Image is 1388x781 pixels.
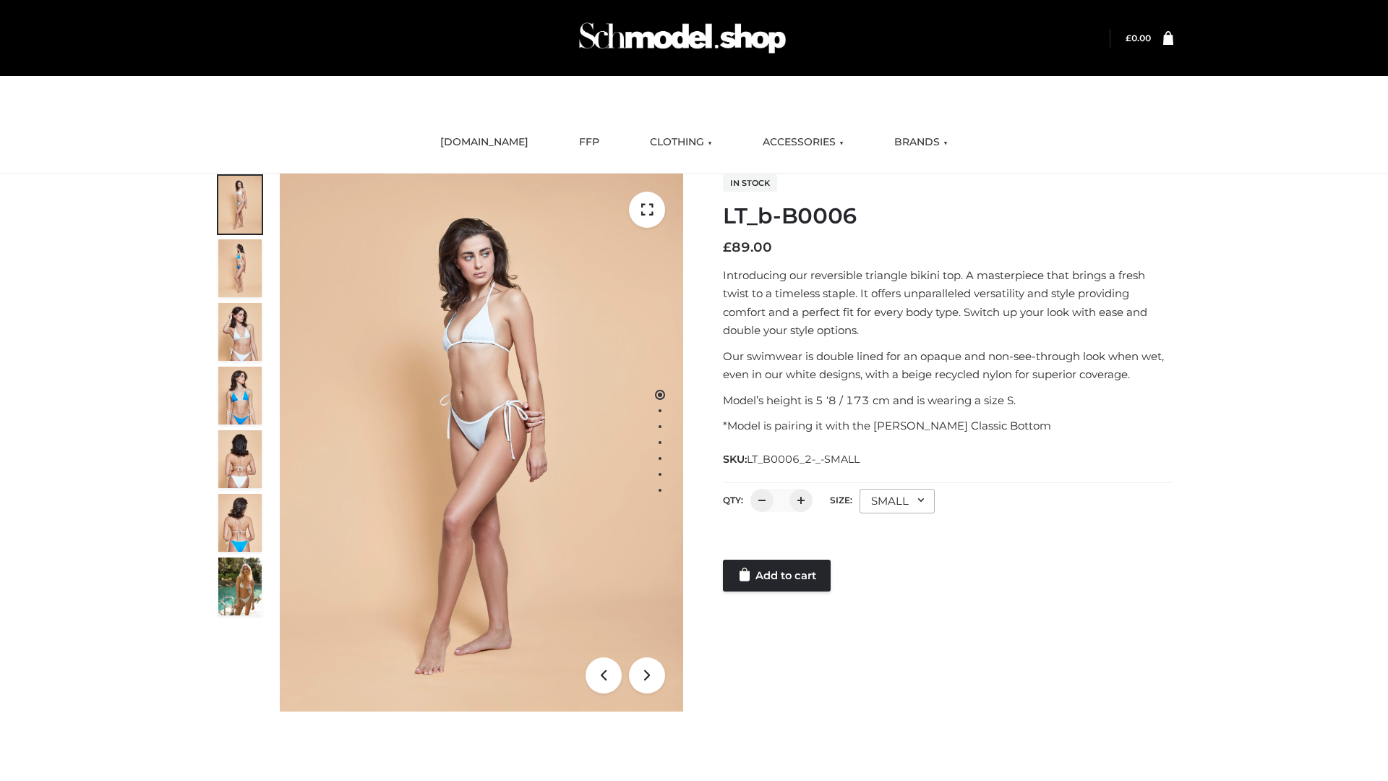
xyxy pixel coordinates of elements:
[218,494,262,552] img: ArielClassicBikiniTop_CloudNine_AzureSky_OW114ECO_8-scaled.jpg
[752,127,854,158] a: ACCESSORIES
[218,430,262,488] img: ArielClassicBikiniTop_CloudNine_AzureSky_OW114ECO_7-scaled.jpg
[723,560,831,592] a: Add to cart
[574,9,791,67] img: Schmodel Admin 964
[280,174,683,712] img: ArielClassicBikiniTop_CloudNine_AzureSky_OW114ECO_1
[1126,33,1151,43] a: £0.00
[218,303,262,361] img: ArielClassicBikiniTop_CloudNine_AzureSky_OW114ECO_3-scaled.jpg
[218,367,262,424] img: ArielClassicBikiniTop_CloudNine_AzureSky_OW114ECO_4-scaled.jpg
[860,489,935,513] div: SMALL
[218,239,262,297] img: ArielClassicBikiniTop_CloudNine_AzureSky_OW114ECO_2-scaled.jpg
[1126,33,1151,43] bdi: 0.00
[429,127,539,158] a: [DOMAIN_NAME]
[723,239,772,255] bdi: 89.00
[218,176,262,234] img: ArielClassicBikiniTop_CloudNine_AzureSky_OW114ECO_1-scaled.jpg
[1126,33,1131,43] span: £
[723,266,1173,340] p: Introducing our reversible triangle bikini top. A masterpiece that brings a fresh twist to a time...
[639,127,723,158] a: CLOTHING
[723,347,1173,384] p: Our swimwear is double lined for an opaque and non-see-through look when wet, even in our white d...
[568,127,610,158] a: FFP
[723,391,1173,410] p: Model’s height is 5 ‘8 / 173 cm and is wearing a size S.
[723,495,743,505] label: QTY:
[747,453,860,466] span: LT_B0006_2-_-SMALL
[883,127,959,158] a: BRANDS
[830,495,852,505] label: Size:
[723,239,732,255] span: £
[218,558,262,615] img: Arieltop_CloudNine_AzureSky2.jpg
[723,451,861,468] span: SKU:
[723,203,1173,229] h1: LT_b-B0006
[723,417,1173,435] p: *Model is pairing it with the [PERSON_NAME] Classic Bottom
[723,174,777,192] span: In stock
